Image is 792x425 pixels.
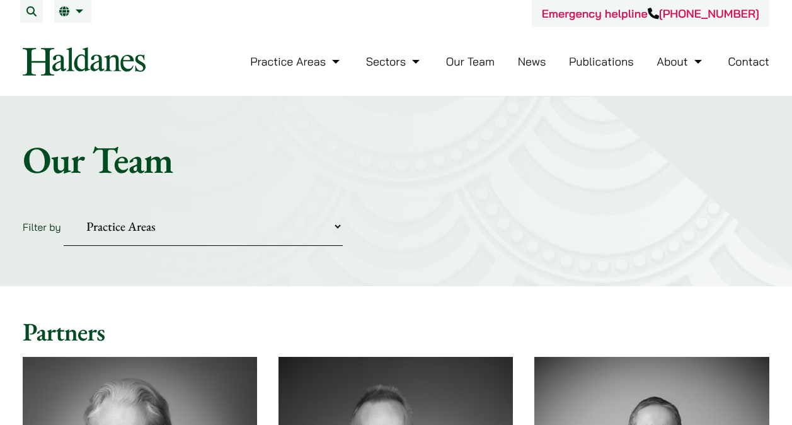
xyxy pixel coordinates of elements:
[518,54,546,69] a: News
[728,54,769,69] a: Contact
[446,54,495,69] a: Our Team
[23,137,769,182] h1: Our Team
[657,54,704,69] a: About
[23,221,61,233] label: Filter by
[366,54,423,69] a: Sectors
[23,317,769,347] h2: Partners
[250,54,343,69] a: Practice Areas
[569,54,634,69] a: Publications
[542,6,759,21] a: Emergency helpline[PHONE_NUMBER]
[23,47,146,76] img: Logo of Haldanes
[59,6,86,16] a: EN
